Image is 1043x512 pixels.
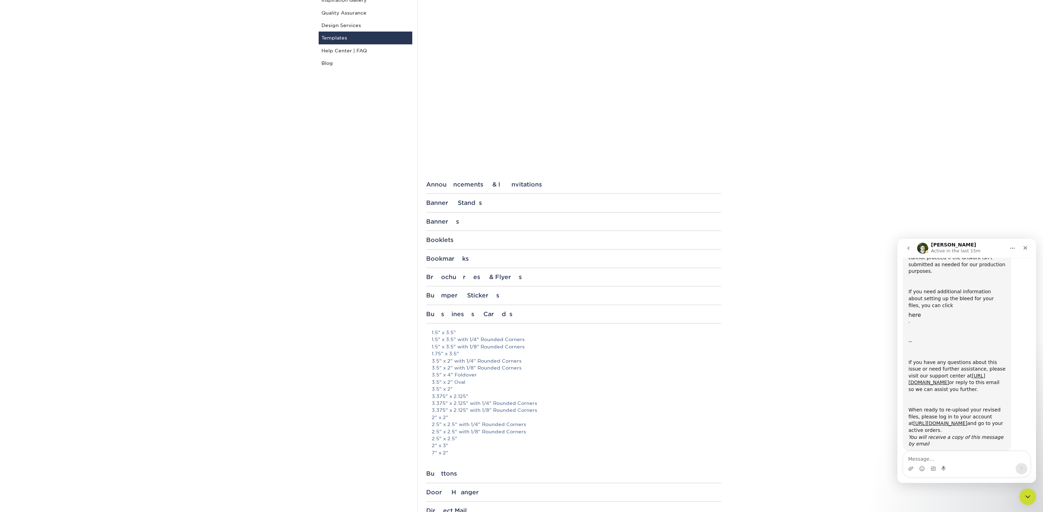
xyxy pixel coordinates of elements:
a: 3.5" x 2" with 1/4" Rounded Corners [432,358,521,364]
div: When ready to re-upload your revised files, please log in to your account at and go to your activ... [11,168,108,209]
a: 3.5" x 2" with 1/8" Rounded Corners [432,365,521,371]
a: Help Center | FAQ [319,44,412,57]
a: 7" x 2" [432,450,448,455]
div: Business Cards [426,311,721,318]
a: here [11,73,24,79]
a: 1.5" x 3.5" with 1/8" Rounded Corners [432,344,525,349]
a: 1.75" x 3.5" [432,351,459,356]
a: 2.5" x 2.5" [432,436,457,441]
div: If you have any questions about this issue or need further assistance, please visit our support c... [11,120,108,154]
i: You will receive a copy of this message by email [11,196,106,208]
div: Banners [426,218,721,225]
a: 3.375" x 2.125" with 1/8" Rounded Corners [432,407,537,413]
button: Upload attachment [11,227,16,233]
a: 3.5" x 2" [432,386,453,392]
button: Gif picker [33,227,38,233]
button: Send a message… [118,224,130,235]
a: 2.5" x 2.5" with 1/8" Rounded Corners [432,429,526,434]
div: Buttons [426,470,721,477]
a: [URL][DOMAIN_NAME] [16,182,70,187]
a: 3.5" x 4" Foldover [432,372,477,378]
div: -- [11,99,108,106]
textarea: Message… [6,212,133,224]
div: Booklets [426,236,721,243]
a: Design Services [319,19,412,32]
button: Emoji picker [22,227,27,233]
a: 2.5" x 2.5" with 1/4" Rounded Corners [432,422,526,427]
a: 1.5" x 3.5" with 1/4" Rounded Corners [432,337,525,342]
iframe: Intercom live chat [1019,488,1036,505]
iframe: Intercom live chat [897,239,1036,483]
a: 3.5" x 2" Oval [432,379,465,385]
div: Door Hanger [426,489,721,496]
a: 2" x 2" [432,415,448,420]
a: Templates [319,32,412,44]
a: 1.5" x 3.5" [432,330,456,335]
a: 2" x 3" [432,443,448,448]
a: 3.375" x 2.125" [432,393,468,399]
a: Quality Assurance [319,7,412,19]
div: Bookmarks [426,255,721,262]
button: Start recording [44,227,50,233]
div: Bumper Stickers [426,292,721,299]
div: Announcements & Invitations [426,181,721,188]
div: . [11,79,108,86]
div: If you need additional information about setting up the bleed for your files, you can click [11,50,108,70]
div: Banner Stands [426,199,721,206]
a: 3.375" x 2.125" with 1/4" Rounded Corners [432,400,537,406]
div: Brochures & Flyers [426,274,721,280]
a: Blog [319,57,412,69]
